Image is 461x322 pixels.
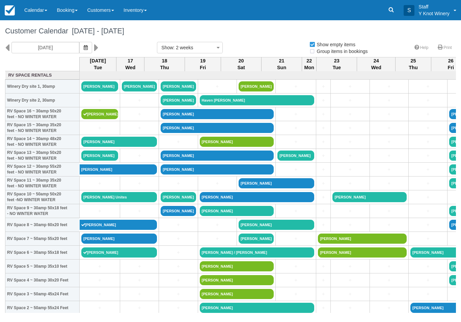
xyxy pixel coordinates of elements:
[372,152,407,159] a: +
[5,135,80,149] th: RV Space 14 ~ 30amp 48x20 feet - NO WINTER WATER
[81,304,118,312] a: +
[410,83,445,90] a: +
[80,220,157,230] a: [PERSON_NAME]
[157,42,223,53] button: Show: 2 weeks
[317,57,357,71] th: 23 Tue
[318,125,329,132] a: +
[318,83,329,90] a: +
[68,27,124,35] span: [DATE] - [DATE]
[309,39,360,50] label: Show empty items
[81,151,118,161] a: [PERSON_NAME]
[81,263,118,270] a: +
[5,121,80,135] th: RV Space 15 ~ 30amp 35x20 feet - NO WINTER WATER
[277,277,314,284] a: +
[81,97,118,104] a: +
[161,263,196,270] a: +
[332,125,368,132] a: +
[239,81,274,91] a: [PERSON_NAME]
[410,208,445,215] a: +
[81,109,118,119] a: [PERSON_NAME]
[200,137,274,147] a: [PERSON_NAME]
[185,57,221,71] th: 19 Fri
[161,304,196,312] a: +
[5,5,15,16] img: checkfront-main-nav-mini-logo.png
[81,291,118,298] a: +
[318,166,329,173] a: +
[221,57,262,71] th: 20 Sat
[277,83,314,90] a: +
[122,152,157,159] a: +
[81,277,118,284] a: +
[277,151,314,161] a: [PERSON_NAME]
[161,206,196,216] a: [PERSON_NAME]
[5,287,80,301] th: RV Space 3 ~ 50amp 45x24 Feet
[404,5,414,16] div: S
[372,83,407,90] a: +
[410,221,445,229] a: +
[161,164,274,175] a: [PERSON_NAME]
[122,125,157,132] a: +
[7,72,78,79] a: RV Space Rentals
[161,45,173,50] span: Show
[434,43,456,53] a: Print
[410,111,445,118] a: +
[410,263,445,270] a: +
[372,97,407,104] a: +
[122,277,157,284] a: +
[122,180,157,187] a: +
[161,109,274,119] a: [PERSON_NAME]
[5,204,80,218] th: RV Space 9 ~ 30amp 50x18 feet - NO WINTER WATER
[200,95,315,105] a: Haven [PERSON_NAME]
[332,291,368,298] a: +
[418,3,450,10] p: Staff
[277,208,314,215] a: +
[5,301,80,315] th: RV Space 2 ~ 50amp 55x24 Feet
[410,138,445,145] a: +
[309,42,361,47] span: Show empty items
[372,304,407,312] a: +
[122,111,157,118] a: +
[372,138,407,145] a: +
[332,304,368,312] a: +
[80,164,157,175] a: [PERSON_NAME]
[309,46,372,56] label: Group items in bookings
[80,57,116,71] th: [DATE] Tue
[161,192,196,202] a: [PERSON_NAME]
[161,221,196,229] a: +
[418,10,450,17] p: Y Knot Winery
[200,192,315,202] a: [PERSON_NAME]
[122,208,157,215] a: +
[200,83,235,90] a: +
[318,138,329,145] a: +
[318,263,329,270] a: +
[200,247,315,258] a: [PERSON_NAME] / [PERSON_NAME]
[122,97,157,104] a: +
[372,208,407,215] a: +
[410,43,433,53] a: Help
[81,247,157,258] a: [PERSON_NAME]
[200,303,315,313] a: [PERSON_NAME]
[332,221,368,229] a: +
[277,291,314,298] a: +
[318,152,329,159] a: +
[410,235,445,242] a: +
[332,152,368,159] a: +
[81,137,157,147] a: [PERSON_NAME]
[81,81,118,91] a: [PERSON_NAME]
[410,277,445,284] a: +
[239,234,274,244] a: [PERSON_NAME]
[5,232,80,246] th: RV Space 7 ~ 50amp 55x20 feet
[372,277,407,284] a: +
[161,277,196,284] a: +
[200,206,274,216] a: [PERSON_NAME]
[357,57,396,71] th: 24 Wed
[318,97,329,104] a: +
[122,291,157,298] a: +
[318,234,407,244] a: [PERSON_NAME]
[318,111,329,118] a: +
[318,208,329,215] a: +
[161,81,196,91] a: [PERSON_NAME]
[144,57,185,71] th: 18 Thu
[116,57,144,71] th: 17 Wed
[5,163,80,177] th: RV Space 12 ~ 30amp 55x20 feet - NO WINTER WATER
